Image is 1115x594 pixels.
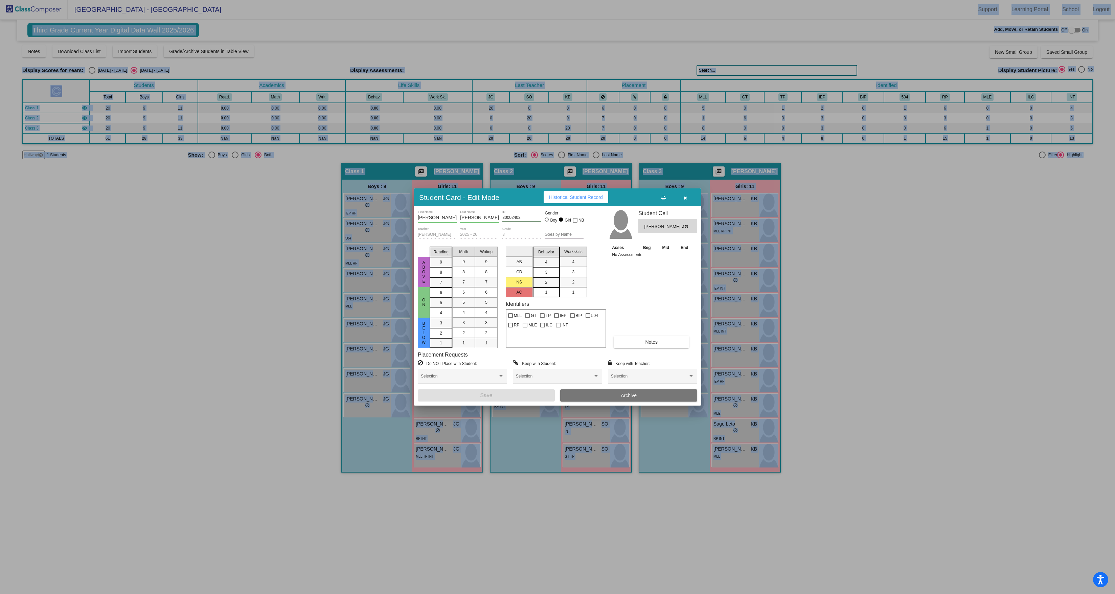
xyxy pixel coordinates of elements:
span: 3 [462,320,465,326]
span: BIP [576,312,582,320]
th: Mid [657,244,675,251]
span: MLL [514,312,522,320]
span: 2 [545,279,547,285]
span: 2 [485,330,487,336]
span: Above [421,260,427,284]
span: 3 [572,269,574,275]
span: Writing [480,249,493,255]
span: Notes [645,339,658,345]
input: grade [502,232,541,237]
label: = Keep with Teacher: [608,360,650,367]
span: 8 [440,269,442,275]
span: ILC [546,321,552,329]
span: 4 [572,259,574,265]
div: Girl [564,217,571,223]
span: Below [421,321,427,345]
span: 1 [572,289,574,295]
span: [PERSON_NAME] [644,223,682,230]
div: Boy [550,217,557,223]
span: JG [682,223,691,230]
td: No Assessments [610,251,694,258]
span: GT [531,312,537,320]
span: IEP [560,312,566,320]
span: 1 [545,289,547,295]
span: NB [578,216,584,224]
span: 504 [591,312,598,320]
span: 6 [462,289,465,295]
span: MLE [528,321,537,329]
mat-label: Gender [545,210,584,216]
span: INT [562,321,568,329]
input: teacher [418,232,457,237]
span: 4 [485,310,487,316]
input: Enter ID [502,215,541,220]
span: 6 [485,289,487,295]
span: Workskills [564,249,583,255]
span: 4 [440,310,442,316]
span: TP [546,312,551,320]
span: Math [459,249,468,255]
span: Save [480,392,492,398]
span: 2 [572,279,574,285]
span: Behavior [538,249,554,255]
h3: Student Cell [638,210,697,216]
span: 4 [462,310,465,316]
span: Reading [433,249,449,255]
span: 8 [462,269,465,275]
label: Identifiers [506,301,529,307]
span: 3 [545,269,547,275]
th: Asses [610,244,637,251]
span: 5 [485,299,487,305]
span: 1 [440,340,442,346]
span: 2 [440,330,442,336]
span: 7 [485,279,487,285]
span: 4 [545,259,547,265]
span: 9 [462,259,465,265]
span: On [421,298,427,307]
span: Archive [621,393,637,398]
span: 5 [440,300,442,306]
label: = Keep with Student: [513,360,556,367]
th: End [675,244,694,251]
input: goes by name [545,232,584,237]
span: 5 [462,299,465,305]
span: RP [514,321,520,329]
span: 1 [485,340,487,346]
th: Beg [637,244,657,251]
span: 7 [440,279,442,285]
input: year [460,232,499,237]
h3: Student Card - Edit Mode [419,193,499,202]
span: 6 [440,290,442,296]
button: Notes [614,336,689,348]
label: Placement Requests [418,351,468,358]
span: 9 [485,259,487,265]
span: 7 [462,279,465,285]
span: 2 [462,330,465,336]
button: Save [418,389,555,402]
label: = Do NOT Place with Student: [418,360,477,367]
span: 3 [440,320,442,326]
span: 9 [440,259,442,265]
span: 3 [485,320,487,326]
button: Historical Student Record [544,191,608,203]
button: Archive [560,389,697,402]
span: Historical Student Record [549,195,603,200]
span: 8 [485,269,487,275]
span: 1 [462,340,465,346]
